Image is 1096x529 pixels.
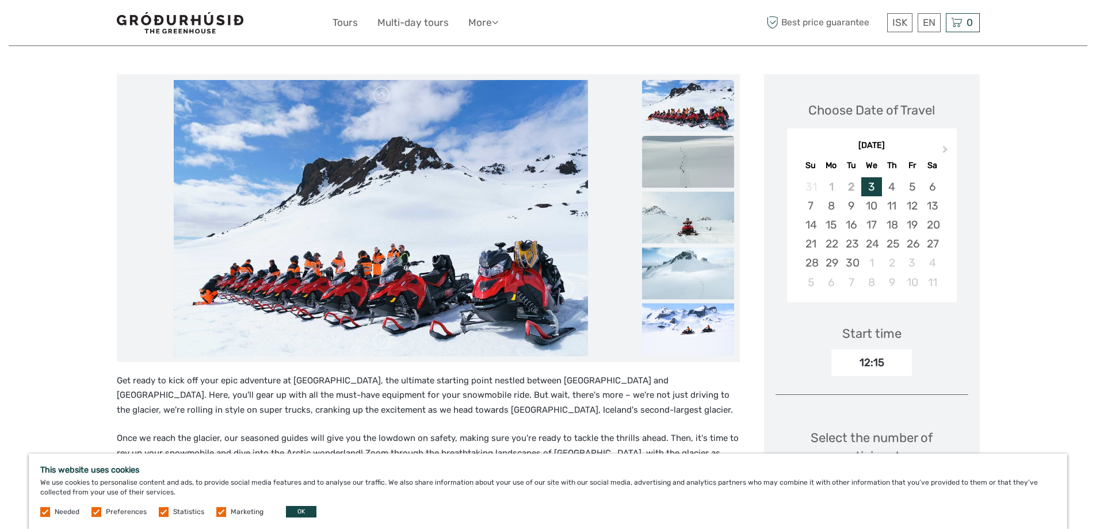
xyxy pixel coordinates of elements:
label: Needed [55,507,79,517]
img: 6a1cc18567e943b79eb0a78569162d62_slider_thumbnail.jpg [642,136,734,188]
p: We're away right now. Please check back later! [16,20,130,29]
div: Choose Sunday, September 21st, 2025 [801,234,821,253]
div: Choose Saturday, September 27th, 2025 [922,234,942,253]
div: Choose Tuesday, October 7th, 2025 [841,273,861,292]
div: Choose Saturday, September 20th, 2025 [922,215,942,234]
div: Tu [841,158,861,173]
div: Choose Thursday, September 11th, 2025 [882,196,902,215]
div: Choose Sunday, September 14th, 2025 [801,215,821,234]
p: Get ready to kick off your epic adventure at [GEOGRAPHIC_DATA], the ultimate starting point nestl... [117,374,740,418]
h5: This website uses cookies [40,465,1056,475]
a: Multi-day tours [377,14,449,31]
div: Choose Sunday, September 28th, 2025 [801,253,821,272]
span: ISK [892,17,907,28]
div: Choose Friday, October 3rd, 2025 [902,253,922,272]
label: Marketing [231,507,264,517]
div: Choose Saturday, October 4th, 2025 [922,253,942,272]
span: Best price guarantee [764,13,884,32]
img: f41e9075b35f4f638a62fa3b3e4643e1_slider_thumbnail.jpg [642,80,734,132]
div: Choose Friday, September 12th, 2025 [902,196,922,215]
div: We use cookies to personalise content and ads, to provide social media features and to analyse ou... [29,454,1067,529]
div: Choose Wednesday, October 8th, 2025 [861,273,881,292]
div: Choose Monday, September 15th, 2025 [821,215,841,234]
div: Choose Date of Travel [808,101,935,119]
label: Preferences [106,507,147,517]
div: Choose Tuesday, September 16th, 2025 [841,215,861,234]
div: Choose Monday, September 8th, 2025 [821,196,841,215]
div: Choose Monday, September 29th, 2025 [821,253,841,272]
div: Choose Friday, September 26th, 2025 [902,234,922,253]
div: Choose Sunday, October 5th, 2025 [801,273,821,292]
div: Choose Tuesday, September 23rd, 2025 [841,234,861,253]
div: Fr [902,158,922,173]
div: Choose Saturday, September 6th, 2025 [922,177,942,196]
div: Choose Tuesday, September 30th, 2025 [841,253,861,272]
a: More [468,14,498,31]
img: 85ac4a26d0984af29780692649ce3f17_slider_thumbnail.png [642,303,734,355]
div: [DATE] [787,140,957,152]
div: Start time [842,325,902,342]
div: Su [801,158,821,173]
div: EN [918,13,941,32]
img: 1578-341a38b5-ce05-4595-9f3d-b8aa3718a0b3_logo_small.jpg [117,12,243,33]
div: Choose Monday, September 22nd, 2025 [821,234,841,253]
img: 225bc2cd28fa4bbaae20dfeb3a86774e_slider_thumbnail.png [642,192,734,243]
div: Choose Sunday, September 7th, 2025 [801,196,821,215]
div: Choose Thursday, September 4th, 2025 [882,177,902,196]
div: Choose Thursday, October 9th, 2025 [882,273,902,292]
a: Tours [333,14,358,31]
div: Choose Thursday, September 25th, 2025 [882,234,902,253]
div: Not available Sunday, August 31st, 2025 [801,177,821,196]
div: Choose Friday, September 19th, 2025 [902,215,922,234]
div: Choose Wednesday, October 1st, 2025 [861,253,881,272]
div: Th [882,158,902,173]
div: Choose Saturday, September 13th, 2025 [922,196,942,215]
div: We [861,158,881,173]
div: Choose Saturday, October 11th, 2025 [922,273,942,292]
div: Choose Wednesday, September 10th, 2025 [861,196,881,215]
div: Choose Thursday, September 18th, 2025 [882,215,902,234]
div: 12:15 [831,349,912,376]
div: Choose Friday, September 5th, 2025 [902,177,922,196]
div: Choose Friday, October 10th, 2025 [902,273,922,292]
div: Choose Monday, October 6th, 2025 [821,273,841,292]
button: Next Month [937,143,956,161]
div: month 2025-09 [791,177,953,292]
img: f41e9075b35f4f638a62fa3b3e4643e1_main_slider.jpg [174,80,588,356]
div: Mo [821,158,841,173]
label: Statistics [173,507,204,517]
button: Open LiveChat chat widget [132,18,146,32]
div: Sa [922,158,942,173]
button: OK [286,506,316,517]
img: d199ca574371419e8d8d7ca3aed5c7b3_slider_thumbnail.jpeg [642,248,734,299]
div: Choose Wednesday, September 17th, 2025 [861,215,881,234]
p: Once we reach the glacier, our seasoned guides will give you the lowdown on safety, making sure y... [117,431,740,475]
div: Choose Wednesday, September 24th, 2025 [861,234,881,253]
div: Choose Thursday, October 2nd, 2025 [882,253,902,272]
div: Choose Wednesday, September 3rd, 2025 [861,177,881,196]
div: Not available Monday, September 1st, 2025 [821,177,841,196]
div: Choose Tuesday, September 9th, 2025 [841,196,861,215]
div: Not available Tuesday, September 2nd, 2025 [841,177,861,196]
div: Select the number of participants [776,429,968,481]
span: 0 [965,17,975,28]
